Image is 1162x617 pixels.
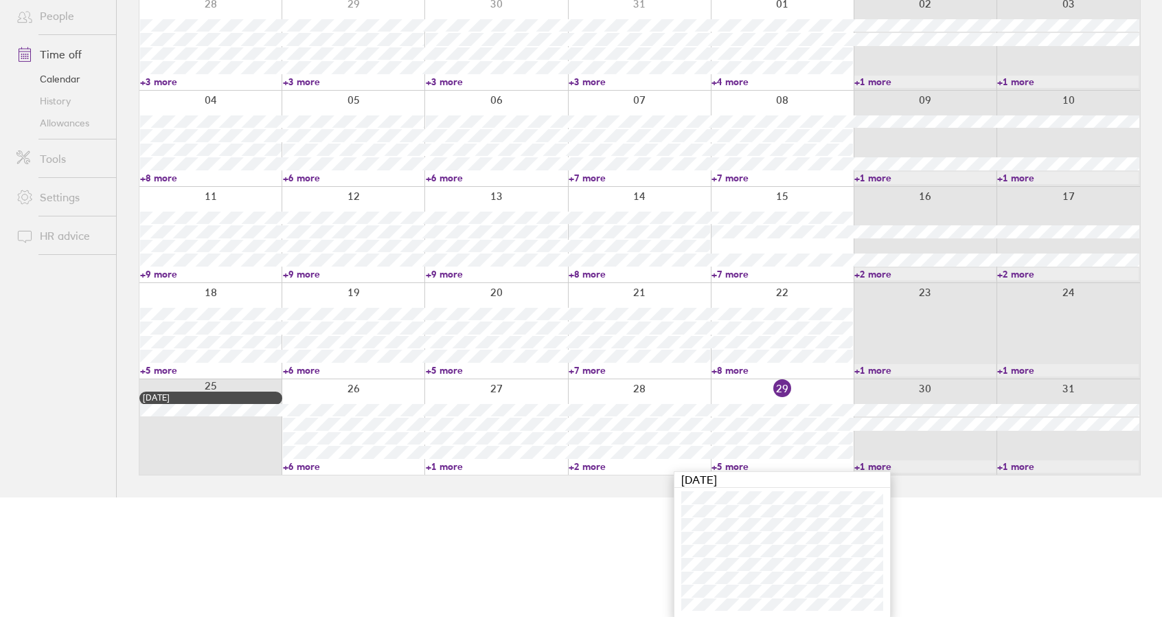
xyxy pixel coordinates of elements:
a: +6 more [283,364,424,377]
a: +9 more [426,268,567,280]
a: +9 more [283,268,424,280]
a: Allowances [5,112,116,134]
a: Time off [5,41,116,68]
a: Tools [5,145,116,172]
a: +1 more [426,460,567,473]
a: +1 more [997,364,1139,377]
a: +1 more [997,172,1139,184]
a: +1 more [854,172,996,184]
div: [DATE] [674,472,890,488]
a: +1 more [854,76,996,88]
a: +2 more [997,268,1139,280]
a: +3 more [569,76,710,88]
a: +7 more [711,172,853,184]
a: +7 more [569,172,710,184]
a: Settings [5,183,116,211]
a: HR advice [5,222,116,249]
a: +1 more [854,364,996,377]
a: +6 more [426,172,567,184]
a: +2 more [854,268,996,280]
a: +1 more [997,76,1139,88]
a: Calendar [5,68,116,90]
a: +8 more [711,364,853,377]
a: +1 more [997,460,1139,473]
a: +3 more [140,76,282,88]
a: +2 more [569,460,710,473]
a: People [5,2,116,30]
div: [DATE] [143,393,279,403]
a: +5 more [711,460,853,473]
a: +8 more [140,172,282,184]
a: +9 more [140,268,282,280]
a: +3 more [426,76,567,88]
a: +6 more [283,172,424,184]
a: +7 more [711,268,853,280]
a: +6 more [283,460,424,473]
a: +8 more [569,268,710,280]
a: +7 more [569,364,710,377]
a: +5 more [426,364,567,377]
a: +5 more [140,364,282,377]
a: +1 more [854,460,996,473]
a: +4 more [711,76,853,88]
a: +3 more [283,76,424,88]
a: History [5,90,116,112]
